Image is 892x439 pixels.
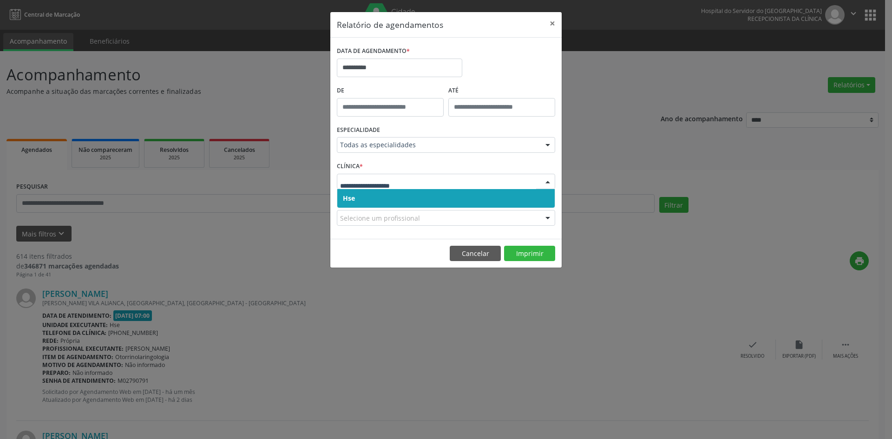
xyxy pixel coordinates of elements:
[340,213,420,223] span: Selecione um profissional
[543,12,562,35] button: Close
[337,84,444,98] label: De
[504,246,555,262] button: Imprimir
[337,19,443,31] h5: Relatório de agendamentos
[337,44,410,59] label: DATA DE AGENDAMENTO
[343,194,355,203] span: Hse
[448,84,555,98] label: ATÉ
[340,140,536,150] span: Todas as especialidades
[337,123,380,138] label: ESPECIALIDADE
[450,246,501,262] button: Cancelar
[337,159,363,174] label: CLÍNICA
